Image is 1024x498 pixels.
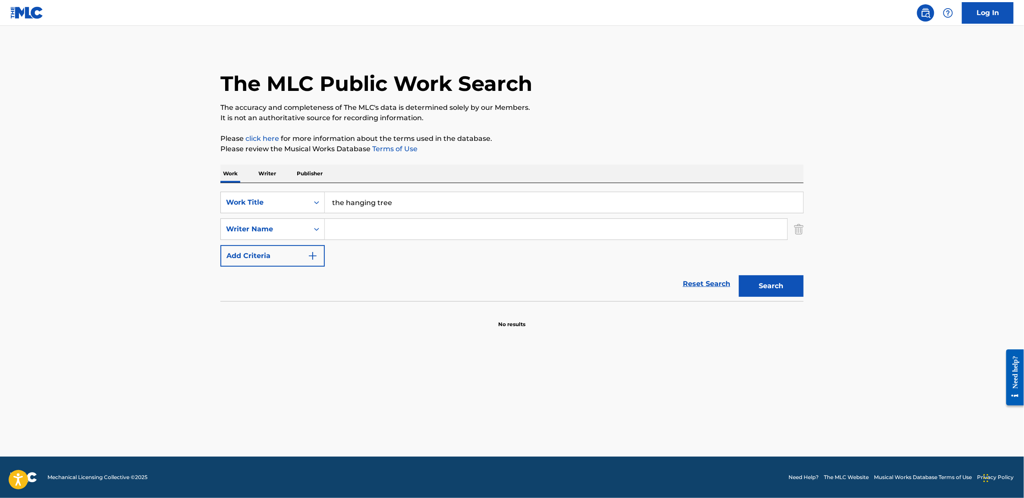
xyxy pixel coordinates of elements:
[256,165,279,183] p: Writer
[294,165,325,183] p: Publisher
[874,473,972,481] a: Musical Works Database Terms of Use
[678,274,735,293] a: Reset Search
[739,275,804,297] button: Search
[220,245,325,267] button: Add Criteria
[794,218,804,240] img: Delete Criterion
[943,8,953,18] img: help
[220,103,804,113] p: The accuracy and completeness of The MLC's data is determined solely by our Members.
[962,2,1014,24] a: Log In
[47,473,148,481] span: Mechanical Licensing Collective © 2025
[977,473,1014,481] a: Privacy Policy
[499,310,526,328] p: No results
[220,144,804,154] p: Please review the Musical Works Database
[308,251,318,261] img: 9d2ae6d4665cec9f34b9.svg
[220,113,804,123] p: It is not an authoritative source for recording information.
[788,473,819,481] a: Need Help?
[371,145,418,153] a: Terms of Use
[983,465,989,491] div: Drag
[245,134,279,143] a: click here
[220,71,532,96] h1: The MLC Public Work Search
[917,4,934,22] a: Public Search
[981,457,1024,498] iframe: Chat Widget
[10,472,37,482] img: logo
[10,6,44,19] img: MLC Logo
[920,8,931,18] img: search
[226,197,304,208] div: Work Title
[220,134,804,144] p: Please for more information about the terms used in the database.
[220,192,804,301] form: Search Form
[939,4,957,22] div: Help
[1000,342,1024,412] iframe: Resource Center
[226,224,304,234] div: Writer Name
[220,165,240,183] p: Work
[824,473,869,481] a: The MLC Website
